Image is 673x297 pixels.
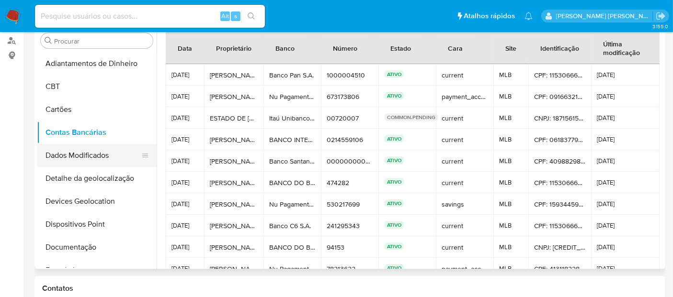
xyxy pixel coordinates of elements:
[37,52,157,75] button: Adiantamentos de Dinheiro
[221,11,229,21] span: Alt
[37,190,157,213] button: Devices Geolocation
[45,37,52,44] button: Procurar
[37,213,157,236] button: Dispositivos Point
[37,259,157,282] button: Empréstimos
[37,167,157,190] button: Detalhe da geolocalização
[37,236,157,259] button: Documentação
[37,144,149,167] button: Dados Modificados
[37,98,157,121] button: Cartões
[652,22,668,30] span: 3.155.0
[37,121,157,144] button: Contas Bancárias
[42,284,658,293] h1: Contatos
[656,11,666,21] a: Sair
[464,11,515,21] span: Atalhos rápidos
[54,37,149,45] input: Procurar
[556,11,653,21] p: marcos.ferreira@mercadopago.com.br
[35,10,265,22] input: Pesquise usuários ou casos...
[525,12,533,20] a: Notificações
[234,11,237,21] span: s
[37,75,157,98] button: CBT
[241,10,261,23] button: search-icon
